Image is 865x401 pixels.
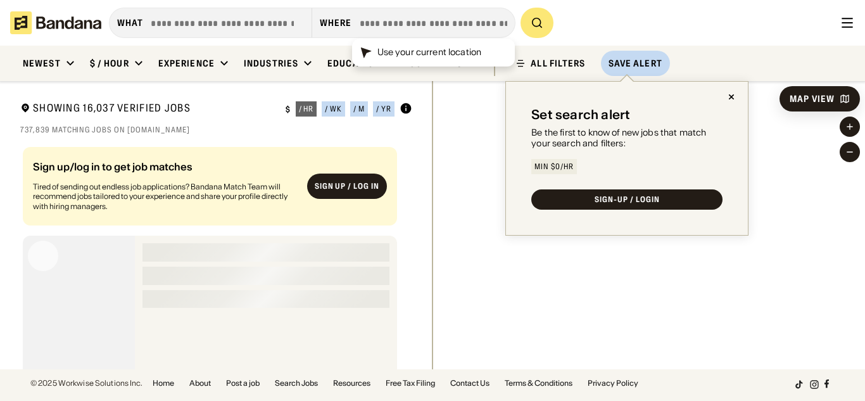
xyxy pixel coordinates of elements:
[790,94,835,103] div: Map View
[153,379,174,387] a: Home
[20,125,412,135] div: 737,839 matching jobs on [DOMAIN_NAME]
[505,379,572,387] a: Terms & Conditions
[609,58,662,69] div: Save Alert
[333,379,370,387] a: Resources
[10,11,101,34] img: Bandana logotype
[23,58,61,69] div: Newest
[377,46,482,59] div: Use your current location
[226,379,260,387] a: Post a job
[327,58,380,69] div: Education
[20,142,412,369] div: grid
[595,196,659,203] div: SIGN-UP / LOGIN
[534,163,574,170] div: Min $0/hr
[531,127,723,149] div: Be the first to know of new jobs that match your search and filters:
[33,162,297,182] div: Sign up/log in to get job matches
[299,105,314,113] div: / hr
[320,17,352,29] div: Where
[158,58,215,69] div: Experience
[386,379,435,387] a: Free Tax Filing
[315,182,379,192] div: Sign up / Log in
[588,379,638,387] a: Privacy Policy
[189,379,211,387] a: About
[353,105,365,113] div: / m
[30,379,142,387] div: © 2025 Workwise Solutions Inc.
[90,58,129,69] div: $ / hour
[531,59,585,68] div: ALL FILTERS
[450,379,489,387] a: Contact Us
[244,58,298,69] div: Industries
[33,182,297,212] div: Tired of sending out endless job applications? Bandana Match Team will recommend jobs tailored to...
[325,105,342,113] div: / wk
[275,379,318,387] a: Search Jobs
[376,105,391,113] div: / yr
[531,107,630,122] div: Set search alert
[286,105,291,115] div: $
[20,101,275,117] div: Showing 16,037 Verified Jobs
[117,17,143,29] div: what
